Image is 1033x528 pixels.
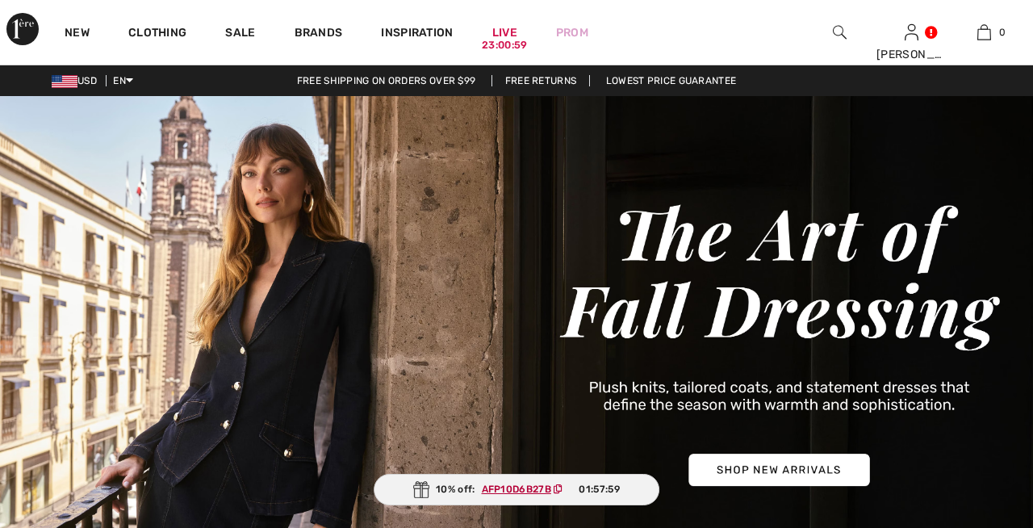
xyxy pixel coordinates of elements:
a: New [65,26,90,43]
img: Gift.svg [413,481,429,498]
span: EN [113,75,133,86]
div: 23:00:59 [482,38,527,53]
a: Brands [295,26,343,43]
a: Free Returns [491,75,591,86]
img: My Info [905,23,918,42]
span: 0 [999,25,1006,40]
div: [PERSON_NAME] [876,46,947,63]
ins: AFP10D6B27B [482,484,551,495]
a: Live23:00:59 [492,24,517,41]
img: search the website [833,23,847,42]
span: Inspiration [381,26,453,43]
span: USD [52,75,103,86]
img: US Dollar [52,75,77,88]
a: 0 [948,23,1019,42]
img: 1ère Avenue [6,13,39,45]
a: Sign In [905,24,918,40]
img: My Bag [977,23,991,42]
a: Prom [556,24,588,41]
a: Sale [225,26,255,43]
span: 01:57:59 [579,482,619,497]
a: Lowest Price Guarantee [593,75,750,86]
div: 10% off: [374,474,659,505]
a: Clothing [128,26,186,43]
a: Free shipping on orders over $99 [284,75,489,86]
